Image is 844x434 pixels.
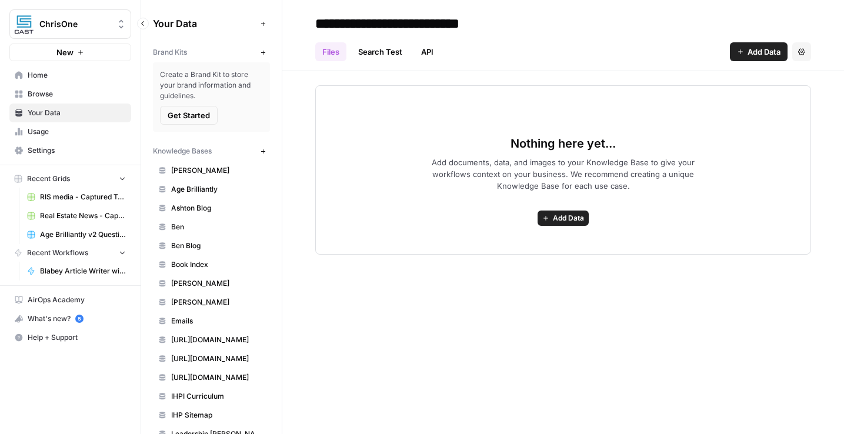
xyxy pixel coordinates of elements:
a: [URL][DOMAIN_NAME] [153,330,270,349]
button: Add Data [538,211,589,226]
a: Your Data [9,104,131,122]
span: Add Data [553,213,584,223]
a: Emails [153,312,270,330]
button: Help + Support [9,328,131,347]
button: Recent Grids [9,170,131,188]
a: AirOps Academy [9,291,131,309]
span: Nothing here yet... [511,135,616,152]
span: New [56,46,74,58]
a: Age Brilliantly [153,180,270,199]
span: Create a Brand Kit to store your brand information and guidelines. [160,69,263,101]
span: Add documents, data, and images to your Knowledge Base to give your workflows context on your bus... [413,156,714,192]
a: [URL][DOMAIN_NAME] [153,349,270,368]
span: [URL][DOMAIN_NAME] [171,372,265,383]
a: Real Estate News - Captured Texts.csv [22,206,131,225]
span: [URL][DOMAIN_NAME] [171,335,265,345]
span: Brand Kits [153,47,187,58]
span: Usage [28,126,126,137]
a: Browse [9,85,131,104]
span: Ben Blog [171,241,265,251]
span: [PERSON_NAME] [171,165,265,176]
span: IHP Sitemap [171,410,265,420]
a: Files [315,42,346,61]
a: [PERSON_NAME] [153,161,270,180]
span: Your Data [153,16,256,31]
button: Add Data [730,42,788,61]
a: Blabey Article Writer with Memory Stores [22,262,131,281]
span: Home [28,70,126,81]
span: Book Index [171,259,265,270]
span: Knowledge Bases [153,146,212,156]
span: ChrisOne [39,18,111,30]
span: Help + Support [28,332,126,343]
div: What's new? [10,310,131,328]
span: [PERSON_NAME] [171,297,265,308]
a: 5 [75,315,84,323]
a: [PERSON_NAME] [153,274,270,293]
a: Ben [153,218,270,236]
button: What's new? 5 [9,309,131,328]
span: Age Brilliantly v2 Questions [40,229,126,240]
a: IHP Sitemap [153,406,270,425]
span: RIS media - Captured Texts (2).csv [40,192,126,202]
a: Home [9,66,131,85]
button: Recent Workflows [9,244,131,262]
span: Emails [171,316,265,326]
button: New [9,44,131,61]
a: Book Index [153,255,270,274]
span: Recent Grids [27,173,70,184]
span: [URL][DOMAIN_NAME] [171,353,265,364]
span: Ashton Blog [171,203,265,213]
span: AirOps Academy [28,295,126,305]
span: Browse [28,89,126,99]
span: Add Data [748,46,780,58]
text: 5 [78,316,81,322]
a: [PERSON_NAME] [153,293,270,312]
span: Blabey Article Writer with Memory Stores [40,266,126,276]
span: Recent Workflows [27,248,88,258]
span: Your Data [28,108,126,118]
button: Get Started [160,106,218,125]
a: Search Test [351,42,409,61]
a: RIS media - Captured Texts (2).csv [22,188,131,206]
a: API [414,42,441,61]
span: Age Brilliantly [171,184,265,195]
button: Workspace: ChrisOne [9,9,131,39]
img: ChrisOne Logo [14,14,35,35]
a: Age Brilliantly v2 Questions [22,225,131,244]
span: Get Started [168,109,210,121]
span: IHPI Curriculum [171,391,265,402]
a: [URL][DOMAIN_NAME] [153,368,270,387]
span: Ben [171,222,265,232]
a: Ben Blog [153,236,270,255]
a: Settings [9,141,131,160]
a: Usage [9,122,131,141]
a: Ashton Blog [153,199,270,218]
span: Settings [28,145,126,156]
span: Real Estate News - Captured Texts.csv [40,211,126,221]
a: IHPI Curriculum [153,387,270,406]
span: [PERSON_NAME] [171,278,265,289]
